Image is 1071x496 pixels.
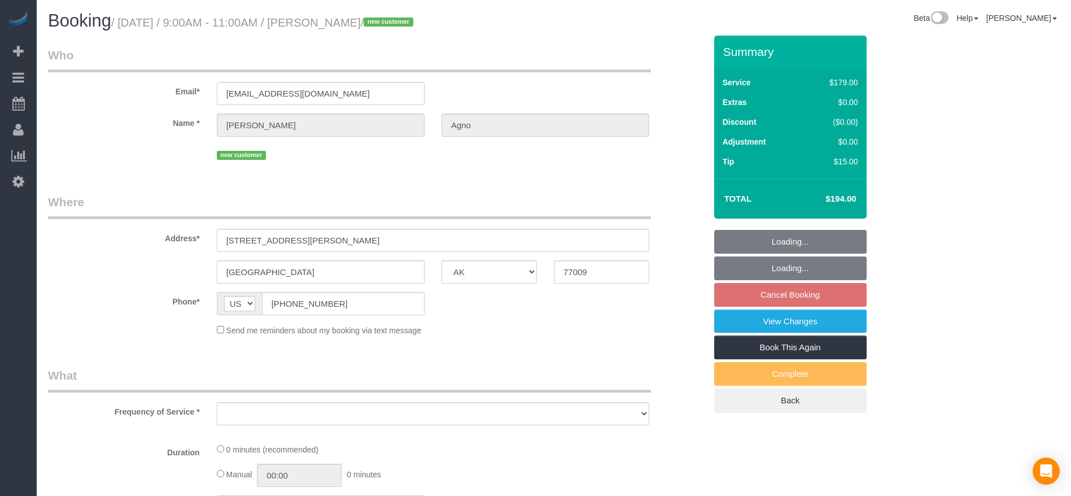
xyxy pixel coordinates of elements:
[792,194,856,204] h4: $194.00
[226,445,318,454] span: 0 minutes (recommended)
[806,97,858,108] div: $0.00
[1033,458,1060,485] div: Open Intercom Messenger
[40,229,208,244] label: Address*
[111,16,417,29] small: / [DATE] / 9:00AM - 11:00AM / [PERSON_NAME]
[48,194,651,219] legend: Where
[723,77,751,88] label: Service
[226,470,252,479] span: Manual
[441,114,649,137] input: Last Name*
[806,116,858,128] div: ($0.00)
[714,310,867,333] a: View Changes
[930,11,948,26] img: New interface
[7,11,29,27] img: Automaid Logo
[217,151,266,160] span: new customer
[956,14,978,23] a: Help
[806,136,858,147] div: $0.00
[40,292,208,307] label: Phone*
[262,292,425,315] input: Phone*
[48,367,651,393] legend: What
[347,470,381,479] span: 0 minutes
[48,47,651,72] legend: Who
[48,11,111,31] span: Booking
[361,16,417,29] span: /
[723,45,861,58] h3: Summary
[806,156,858,167] div: $15.00
[217,260,425,284] input: City*
[723,136,766,147] label: Adjustment
[40,114,208,129] label: Name *
[913,14,948,23] a: Beta
[40,82,208,97] label: Email*
[723,97,747,108] label: Extras
[986,14,1057,23] a: [PERSON_NAME]
[217,82,425,105] input: Email*
[723,116,757,128] label: Discount
[217,114,425,137] input: First Name*
[40,443,208,458] label: Duration
[724,194,752,203] strong: Total
[714,336,867,359] a: Book This Again
[226,326,422,335] span: Send me reminders about my booking via text message
[40,402,208,417] label: Frequency of Service *
[554,260,649,284] input: Zip Code*
[723,156,735,167] label: Tip
[714,389,867,412] a: Back
[806,77,858,88] div: $179.00
[364,18,413,27] span: new customer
